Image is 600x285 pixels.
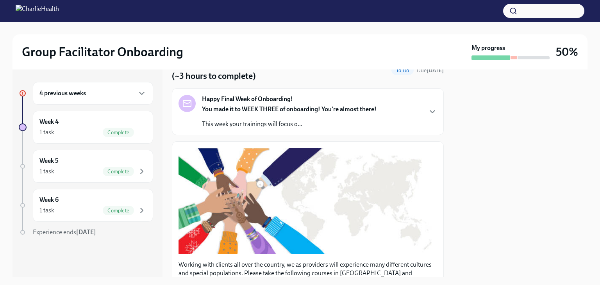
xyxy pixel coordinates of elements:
a: Week 51 taskComplete [19,150,153,183]
div: 1 task [39,167,54,176]
strong: You made it to WEEK THREE of onboarding! You're almost there! [202,105,377,113]
h6: Week 6 [39,196,59,204]
span: Complete [103,169,134,175]
strong: Happy Final Week of Onboarding! [202,95,293,103]
span: Complete [103,208,134,214]
a: Week 41 taskComplete [19,111,153,144]
strong: [DATE] [76,228,96,236]
span: Experience ends [33,228,96,236]
div: 1 task [39,206,54,215]
h4: Week Three: Cultural Competence & Special Populations (~3 hours to complete) [172,59,388,82]
div: 4 previous weeks [33,82,153,105]
img: CharlieHealth [16,5,59,17]
strong: My progress [471,44,505,52]
p: This week your trainings will focus o... [202,120,377,128]
h6: 4 previous weeks [39,89,86,98]
h2: Group Facilitator Onboarding [22,44,183,60]
span: September 23rd, 2025 10:00 [417,67,444,74]
button: Zoom image [179,148,437,254]
h6: Week 4 [39,118,59,126]
span: To Do [391,68,414,73]
span: Due [417,67,444,74]
span: Complete [103,130,134,135]
div: 1 task [39,128,54,137]
h6: Week 5 [39,157,59,165]
strong: [DATE] [427,67,444,74]
a: Week 61 taskComplete [19,189,153,222]
h3: 50% [556,45,578,59]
